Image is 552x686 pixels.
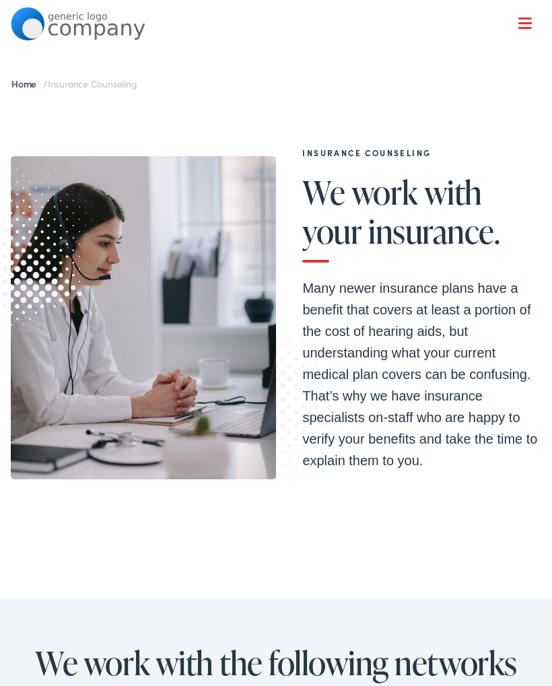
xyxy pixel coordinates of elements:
[302,174,345,210] span: We
[302,148,541,158] h2: Insurance Counseling
[351,174,417,210] span: work
[368,213,499,249] span: insurance.
[302,213,361,249] span: your
[11,77,43,90] a: Home
[424,174,482,210] span: with
[48,77,137,90] span: Insurance Counseling
[11,645,541,681] h2: We work with the following networks
[21,54,541,96] a: What We Offer
[11,77,137,90] span: /
[302,277,541,471] p: Many newer insurance plans have a benefit that covers at least a portion of the cost of hearing a...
